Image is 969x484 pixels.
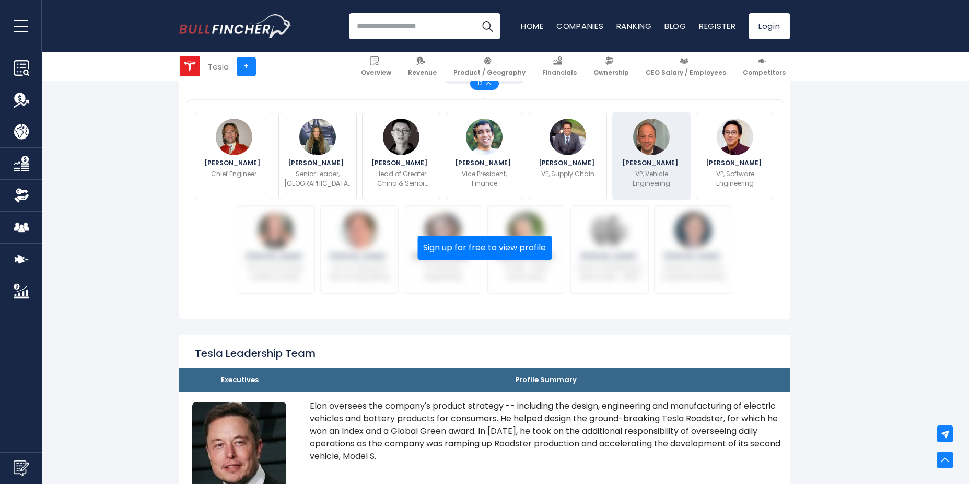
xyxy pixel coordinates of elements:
[743,68,786,77] span: Competitors
[539,160,598,166] span: [PERSON_NAME]
[738,52,790,81] a: Competitors
[180,56,200,76] img: TSLA logo
[487,205,566,294] a: Lothar Thommes [PERSON_NAME] VP, MD - Tesla Automation
[641,52,731,81] a: CEO Salary / Employees
[195,112,273,200] a: Stuart Saunders [PERSON_NAME] Chief Engineer
[362,112,440,200] a: Tom Zhu [PERSON_NAME] Head of Greater China & Senior Executive, Sales Operations - [GEOGRAPHIC_DA...
[661,263,726,282] p: General Counsel & Corporate Secretary
[284,169,351,188] p: Senior Leader, [GEOGRAPHIC_DATA] Sales & Delivery Operations
[616,20,652,31] a: Ranking
[404,205,482,294] a: Thorhild S. [PERSON_NAME] VP Software Engineering
[521,20,544,31] a: Home
[664,253,723,260] span: [PERSON_NAME]
[417,236,552,260] button: Sign up for free to view profile
[529,112,607,200] a: Karn Budhiraj [PERSON_NAME] VP, Supply Chain
[577,263,642,282] p: Head of Marketing & Direct Sales - APAC & EMEA
[278,112,357,200] a: Saedah Salhia [PERSON_NAME] Senior Leader, [GEOGRAPHIC_DATA] Sales & Delivery Operations
[675,212,711,249] img: Brandon Ehrhart
[310,400,782,463] p: Elon oversees the company's product strategy -- including the design, engineering and manufacturi...
[320,205,399,294] a: Pete Bannon [PERSON_NAME] VP, Low Voltage & Silicon Engineering
[208,61,229,73] div: Tesla
[361,68,391,77] span: Overview
[589,52,634,81] a: Ownership
[425,212,461,249] img: Thorhild S.
[330,253,389,260] span: [PERSON_NAME]
[403,52,441,81] a: Revenue
[413,253,472,260] span: [PERSON_NAME]
[612,112,691,200] a: Lars Moravy [PERSON_NAME] VP, Vehicle Engineering
[408,68,437,77] span: Revenue
[706,160,765,166] span: [PERSON_NAME]
[299,119,336,155] img: Saedah Salhia
[538,52,581,81] a: Financials
[654,205,732,294] a: Brandon Ehrhart [PERSON_NAME] General Counsel & Corporate Secretary
[309,376,783,385] p: Profile Summary
[288,160,347,166] span: [PERSON_NAME]
[622,160,681,166] span: [PERSON_NAME]
[327,263,392,282] p: VP, Low Voltage & Silicon Engineering
[367,169,435,188] p: Head of Greater China & Senior Executive, Sales Operations - [GEOGRAPHIC_DATA], [GEOGRAPHIC_DATA]
[646,68,726,77] span: CEO Salary / Employees
[556,20,604,31] a: Companies
[371,160,430,166] span: [PERSON_NAME]
[179,14,291,38] a: Go to homepage
[466,119,503,155] img: Sendil Palani
[179,14,292,38] img: Bullfincher logo
[497,253,556,260] span: [PERSON_NAME]
[664,20,686,31] a: Blog
[580,253,639,260] span: [PERSON_NAME]
[237,57,256,76] a: +
[246,253,305,260] span: [PERSON_NAME]
[593,68,629,77] span: Ownership
[494,263,559,282] p: VP, MD - Tesla Automation
[542,68,577,77] span: Financials
[453,68,526,77] span: Product / Geography
[508,212,544,249] img: Lothar Thommes
[717,119,753,155] img: David Lau
[383,119,419,155] img: Tom Zhu
[550,119,586,155] img: Karn Budhiraj
[356,52,396,81] a: Overview
[474,13,500,39] button: Search
[14,188,29,203] img: Ownership
[187,376,293,385] p: Executives
[699,20,736,31] a: Register
[411,263,475,282] p: VP Software Engineering
[341,212,378,249] img: Pete Bannon
[237,205,315,294] a: Laurie Shelby [PERSON_NAME] VP, Environmental, Health & Safety
[633,119,670,155] img: Lars Moravy
[204,160,263,166] span: [PERSON_NAME]
[591,212,628,249] img: Cleve Schupp
[452,169,517,188] p: Vice President, Finance
[696,112,774,200] a: David Lau [PERSON_NAME] VP, Software Engineering
[243,263,308,282] p: VP, Environmental, Health & Safety
[619,169,684,188] p: VP, Vehicle Engineering
[749,13,790,39] a: Login
[195,347,316,360] h2: Tesla Leadership Team
[211,169,256,179] p: Chief Engineer
[449,52,530,81] a: Product / Geography
[216,119,252,155] img: Stuart Saunders
[258,212,294,249] img: Laurie Shelby
[570,205,649,294] a: Cleve Schupp [PERSON_NAME] Head of Marketing & Direct Sales - APAC & EMEA
[703,169,767,188] p: VP, Software Engineering
[446,112,524,200] a: Sendil Palani [PERSON_NAME] Vice President, Finance
[455,160,514,166] span: [PERSON_NAME]
[478,81,486,86] span: 13
[541,169,594,179] p: VP, Supply Chain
